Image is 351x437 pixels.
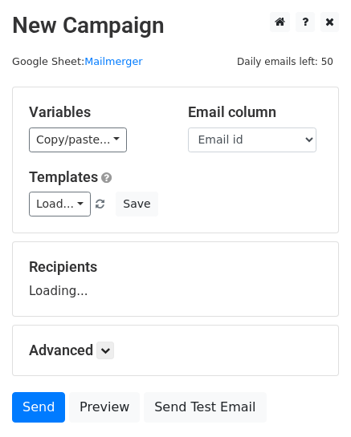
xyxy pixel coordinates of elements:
a: Send [12,392,65,423]
small: Google Sheet: [12,55,143,67]
a: Mailmerger [84,55,142,67]
a: Copy/paste... [29,127,127,152]
a: Templates [29,168,98,185]
div: Loading... [29,258,322,300]
h5: Variables [29,103,164,121]
a: Preview [69,392,140,423]
a: Daily emails left: 50 [231,55,339,67]
h5: Email column [188,103,323,121]
a: Load... [29,192,91,216]
a: Send Test Email [144,392,266,423]
h5: Advanced [29,342,322,359]
h2: New Campaign [12,12,339,39]
button: Save [116,192,157,216]
h5: Recipients [29,258,322,276]
span: Daily emails left: 50 [231,53,339,71]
